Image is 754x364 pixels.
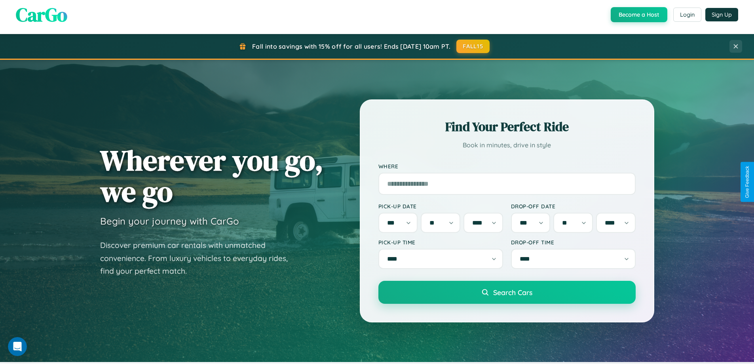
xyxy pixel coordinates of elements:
label: Drop-off Date [511,203,636,210]
span: Fall into savings with 15% off for all users! Ends [DATE] 10am PT. [252,42,450,50]
h3: Begin your journey with CarGo [100,215,239,227]
p: Book in minutes, drive in style [378,139,636,151]
button: Search Cars [378,281,636,304]
button: Login [673,8,701,22]
iframe: Intercom live chat [8,337,27,356]
label: Where [378,163,636,170]
button: Become a Host [611,7,667,22]
button: Sign Up [705,8,738,21]
h1: Wherever you go, we go [100,145,323,207]
label: Pick-up Time [378,239,503,246]
span: CarGo [16,2,67,28]
button: FALL15 [456,40,490,53]
p: Discover premium car rentals with unmatched convenience. From luxury vehicles to everyday rides, ... [100,239,298,278]
label: Pick-up Date [378,203,503,210]
div: Give Feedback [745,166,750,198]
h2: Find Your Perfect Ride [378,118,636,135]
span: Search Cars [493,288,532,297]
label: Drop-off Time [511,239,636,246]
